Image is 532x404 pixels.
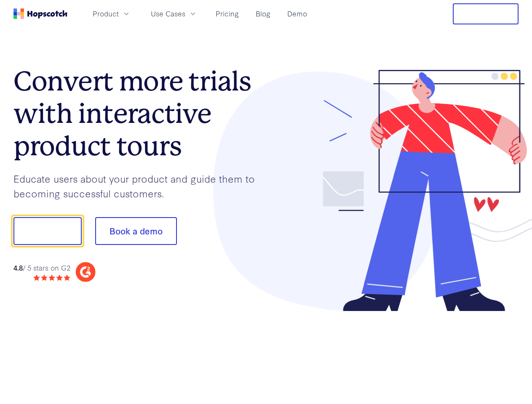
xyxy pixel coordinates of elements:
h1: Convert more trials with interactive product tours [13,65,266,162]
div: / 5 stars on G2 [13,263,70,273]
span: Product [93,8,119,19]
a: Blog [252,7,274,21]
a: Home [13,8,67,19]
a: Demo [284,7,310,21]
button: Free Trial [453,3,519,24]
a: Pricing [212,7,242,21]
button: Show me! [13,217,82,245]
p: Educate users about your product and guide them to becoming successful customers. [13,171,266,200]
button: Use Cases [146,7,202,21]
button: Product [88,7,136,21]
button: Book a demo [95,217,177,245]
span: Use Cases [151,8,185,19]
strong: 4.8 [13,263,23,272]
